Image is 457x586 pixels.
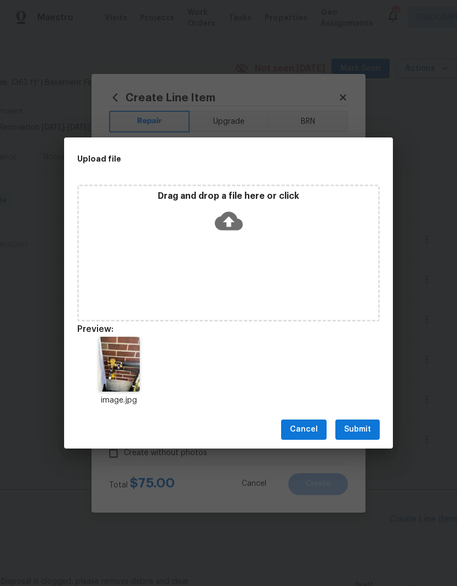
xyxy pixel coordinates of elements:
[79,191,378,202] p: Drag and drop a file here or click
[77,153,330,165] h2: Upload file
[290,423,318,436] span: Cancel
[77,395,161,406] p: image.jpg
[335,420,380,440] button: Submit
[344,423,371,436] span: Submit
[99,337,140,392] img: 2Q==
[281,420,327,440] button: Cancel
